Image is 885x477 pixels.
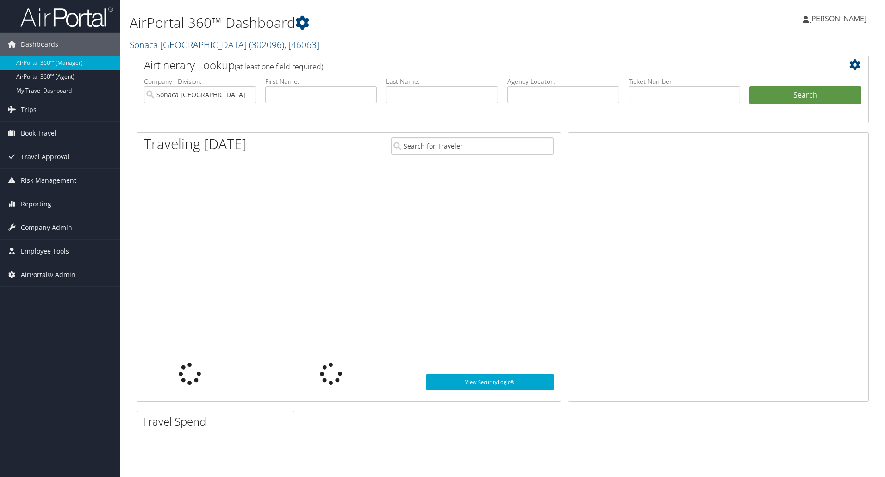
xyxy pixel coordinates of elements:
[426,374,554,390] a: View SecurityLogic®
[130,38,319,51] a: Sonaca [GEOGRAPHIC_DATA]
[21,122,56,145] span: Book Travel
[809,13,866,24] span: [PERSON_NAME]
[391,137,554,155] input: Search for Traveler
[749,86,861,105] button: Search
[21,192,51,216] span: Reporting
[284,38,319,51] span: , [ 46063 ]
[21,216,72,239] span: Company Admin
[142,414,294,429] h2: Travel Spend
[20,6,113,28] img: airportal-logo.png
[249,38,284,51] span: ( 302096 )
[386,77,498,86] label: Last Name:
[144,77,256,86] label: Company - Division:
[21,169,76,192] span: Risk Management
[235,62,323,72] span: (at least one field required)
[265,77,377,86] label: First Name:
[507,77,619,86] label: Agency Locator:
[21,263,75,286] span: AirPortal® Admin
[21,98,37,121] span: Trips
[21,33,58,56] span: Dashboards
[144,57,800,73] h2: Airtinerary Lookup
[144,134,247,154] h1: Traveling [DATE]
[629,77,741,86] label: Ticket Number:
[803,5,876,32] a: [PERSON_NAME]
[21,240,69,263] span: Employee Tools
[21,145,69,168] span: Travel Approval
[130,13,627,32] h1: AirPortal 360™ Dashboard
